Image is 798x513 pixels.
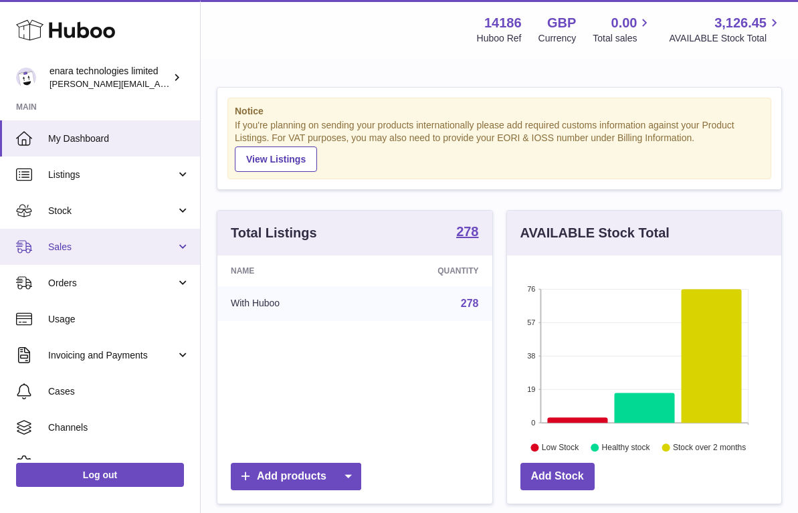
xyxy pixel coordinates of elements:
a: 3,126.45 AVAILABLE Stock Total [669,14,782,45]
text: Low Stock [541,443,579,452]
span: [PERSON_NAME][EMAIL_ADDRESS][DOMAIN_NAME] [49,78,268,89]
strong: 14186 [484,14,522,32]
a: Add products [231,463,361,490]
span: Total sales [593,32,652,45]
span: AVAILABLE Stock Total [669,32,782,45]
span: My Dashboard [48,132,190,145]
text: 76 [527,285,535,293]
div: Currency [538,32,577,45]
span: Listings [48,169,176,181]
text: Stock over 2 months [673,443,746,452]
div: enara technologies limited [49,65,170,90]
text: 19 [527,385,535,393]
a: Log out [16,463,184,487]
a: 278 [456,225,478,241]
span: Channels [48,421,190,434]
span: Usage [48,313,190,326]
a: Add Stock [520,463,595,490]
a: View Listings [235,146,317,172]
a: 278 [461,298,479,309]
div: If you're planning on sending your products internationally please add required customs informati... [235,119,764,171]
h3: AVAILABLE Stock Total [520,224,670,242]
a: 0.00 Total sales [593,14,652,45]
span: Sales [48,241,176,253]
img: Dee@enara.co [16,68,36,88]
span: Invoicing and Payments [48,349,176,362]
strong: Notice [235,105,764,118]
td: With Huboo [217,286,363,321]
th: Quantity [363,255,492,286]
h3: Total Listings [231,224,317,242]
th: Name [217,255,363,286]
text: 0 [531,419,535,427]
text: Healthy stock [601,443,650,452]
strong: 278 [456,225,478,238]
span: 0.00 [611,14,637,32]
span: 3,126.45 [714,14,767,32]
text: 38 [527,352,535,360]
div: Huboo Ref [477,32,522,45]
span: Cases [48,385,190,398]
span: Stock [48,205,176,217]
strong: GBP [547,14,576,32]
span: Settings [48,457,190,470]
span: Orders [48,277,176,290]
text: 57 [527,318,535,326]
